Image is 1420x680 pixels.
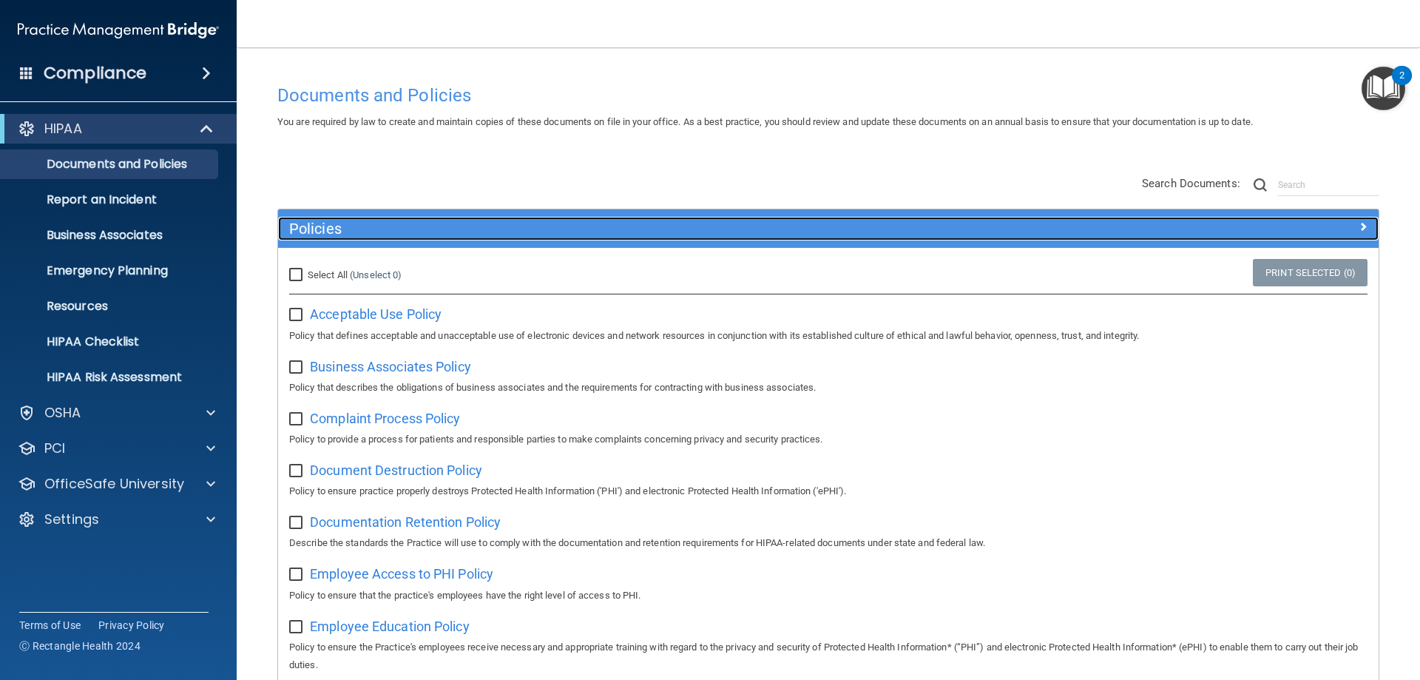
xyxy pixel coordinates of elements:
[18,404,215,422] a: OSHA
[289,327,1367,345] p: Policy that defines acceptable and unacceptable use of electronic devices and network resources i...
[289,221,1092,237] h5: Policies
[19,639,141,653] span: Ⓒ Rectangle Health 2024
[289,639,1367,674] p: Policy to ensure the Practice's employees receive necessary and appropriate training with regard ...
[1164,575,1402,634] iframe: Drift Widget Chat Controller
[310,411,460,426] span: Complaint Process Policy
[10,334,212,349] p: HIPAA Checklist
[44,511,99,528] p: Settings
[10,263,212,278] p: Emergency Planning
[1278,174,1379,196] input: Search
[289,217,1367,240] a: Policies
[18,120,214,138] a: HIPAA
[310,306,442,322] span: Acceptable Use Policy
[1254,178,1267,192] img: ic-search.3b580494.png
[289,482,1367,500] p: Policy to ensure practice properly destroys Protected Health Information ('PHI') and electronic P...
[44,404,81,422] p: OSHA
[98,618,165,633] a: Privacy Policy
[1362,67,1405,110] button: Open Resource Center, 2 new notifications
[1253,259,1367,286] a: Print Selected (0)
[18,475,215,493] a: OfficeSafe University
[1142,177,1240,190] span: Search Documents:
[10,157,212,172] p: Documents and Policies
[44,63,146,84] h4: Compliance
[310,619,470,634] span: Employee Education Policy
[310,514,501,530] span: Documentation Retention Policy
[350,269,402,280] a: (Unselect 0)
[10,228,212,243] p: Business Associates
[289,379,1367,397] p: Policy that describes the obligations of business associates and the requirements for contracting...
[10,370,212,385] p: HIPAA Risk Assessment
[310,566,493,582] span: Employee Access to PHI Policy
[277,116,1253,127] span: You are required by law to create and maintain copies of these documents on file in your office. ...
[44,440,65,457] p: PCI
[289,534,1367,552] p: Describe the standards the Practice will use to comply with the documentation and retention requi...
[18,440,215,457] a: PCI
[289,431,1367,448] p: Policy to provide a process for patients and responsible parties to make complaints concerning pr...
[310,359,471,374] span: Business Associates Policy
[310,462,482,478] span: Document Destruction Policy
[1399,75,1404,95] div: 2
[44,475,184,493] p: OfficeSafe University
[18,511,215,528] a: Settings
[277,86,1379,105] h4: Documents and Policies
[289,587,1367,605] p: Policy to ensure that the practice's employees have the right level of access to PHI.
[19,618,81,633] a: Terms of Use
[10,192,212,207] p: Report an Incident
[10,299,212,314] p: Resources
[308,269,348,280] span: Select All
[18,16,219,45] img: PMB logo
[289,269,306,281] input: Select All (Unselect 0)
[44,120,82,138] p: HIPAA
